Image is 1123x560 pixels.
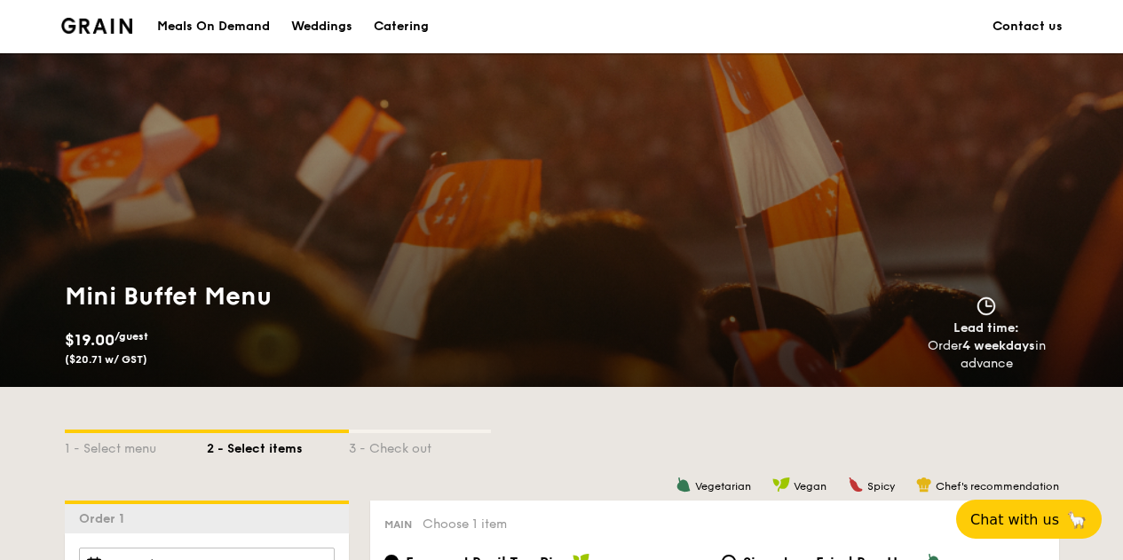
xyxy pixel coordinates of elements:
[953,320,1019,335] span: Lead time:
[207,433,349,458] div: 2 - Select items
[1066,509,1087,530] span: 🦙
[61,18,133,34] img: Grain
[65,330,115,350] span: $19.00
[349,433,491,458] div: 3 - Check out
[61,18,133,34] a: Logotype
[65,353,147,366] span: ($20.71 w/ GST)
[848,477,864,493] img: icon-spicy.37a8142b.svg
[973,296,1000,316] img: icon-clock.2db775ea.svg
[423,517,507,532] span: Choose 1 item
[384,518,412,531] span: Main
[962,338,1035,353] strong: 4 weekdays
[970,511,1059,528] span: Chat with us
[115,330,148,343] span: /guest
[772,477,790,493] img: icon-vegan.f8ff3823.svg
[867,480,895,493] span: Spicy
[695,480,751,493] span: Vegetarian
[65,433,207,458] div: 1 - Select menu
[936,480,1059,493] span: Chef's recommendation
[676,477,692,493] img: icon-vegetarian.fe4039eb.svg
[907,337,1066,373] div: Order in advance
[65,280,555,312] h1: Mini Buffet Menu
[79,511,131,526] span: Order 1
[916,477,932,493] img: icon-chef-hat.a58ddaea.svg
[956,500,1102,539] button: Chat with us🦙
[794,480,826,493] span: Vegan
